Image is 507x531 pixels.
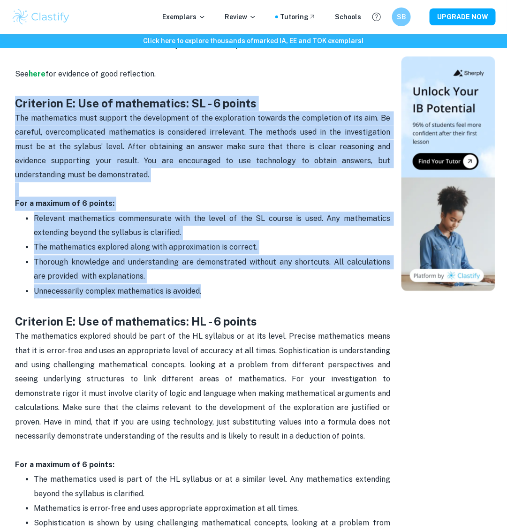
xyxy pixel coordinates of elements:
strong: Criterion E: Use of mathematics: SL - 6 points [15,97,257,110]
a: Schools [335,12,361,22]
p: Exemplars [162,12,206,22]
span: Relevant mathematics commensurate with the level of the SL course is used. Any mathematics extend... [34,214,392,237]
a: Tutoring [280,12,316,22]
button: Help and Feedback [369,9,385,25]
span: The mathematics must support the development of the exploration towards the completion of its aim... [15,114,392,180]
span: The mathematics used is part of the HL syllabus or at a similar level. Any mathematics extending ... [34,475,392,498]
p: See for evidence of good reflection. [15,53,390,96]
h6: SB [396,12,407,22]
h6: Click here to explore thousands of marked IA, EE and TOK exemplars ! [2,36,505,46]
strong: Criterion E: Use of mathematics: HL - 6 points [15,315,257,328]
button: UPGRADE NOW [430,8,496,25]
span: The mathematics explored along with approximation is correct. [34,243,257,251]
button: SB [392,8,411,26]
img: Thumbnail [401,56,495,291]
strong: For a maximum of 6 points: [15,460,114,469]
a: here [29,69,45,78]
strong: For a maximum of 6 points: [15,199,114,208]
p: Review [225,12,257,22]
span: Thorough knowledge and understanding are demonstrated without any shortcuts. All calculations are... [34,258,392,281]
span: The mathematics explored should be part of the HL syllabus or at its level. Precise mathematics m... [15,332,392,440]
img: Clastify logo [11,8,71,26]
span: Unnecessarily complex mathematics is avoided. [34,287,201,296]
span: Mathematics is error-free and uses appropriate approximation at all times. [34,504,299,513]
